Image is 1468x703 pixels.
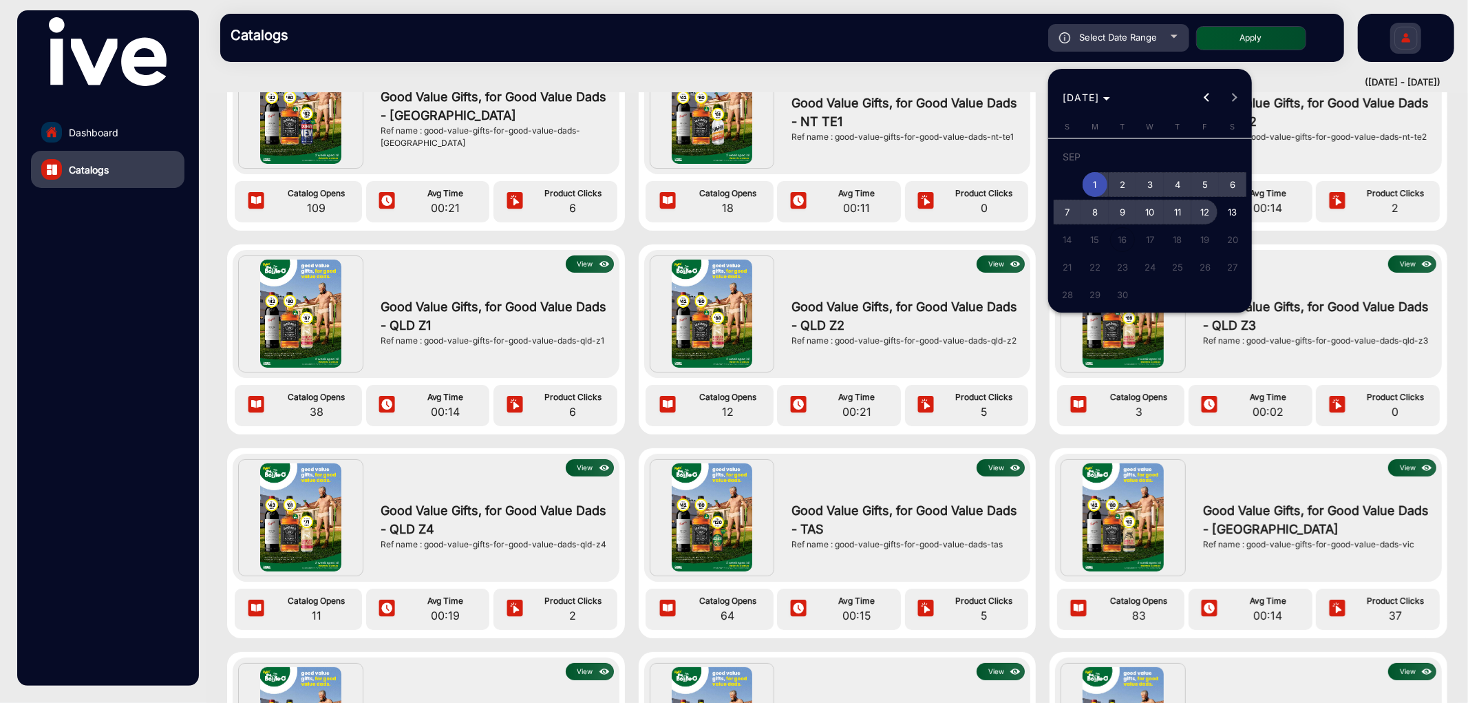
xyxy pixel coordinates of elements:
[1109,171,1136,198] button: September 2, 2025
[1110,172,1135,197] span: 2
[1081,198,1109,226] button: September 8, 2025
[1175,122,1180,132] span: T
[1083,172,1107,197] span: 1
[1081,171,1109,198] button: September 1, 2025
[1054,198,1081,226] button: September 7, 2025
[1110,282,1135,307] span: 30
[1083,200,1107,224] span: 8
[1065,122,1070,132] span: S
[1110,227,1135,252] span: 16
[1092,122,1098,132] span: M
[1055,227,1080,252] span: 14
[1193,200,1217,224] span: 12
[1138,200,1162,224] span: 10
[1191,253,1219,281] button: September 26, 2025
[1191,198,1219,226] button: September 12, 2025
[1138,227,1162,252] span: 17
[1081,281,1109,308] button: September 29, 2025
[1164,198,1191,226] button: September 11, 2025
[1054,143,1246,171] td: SEP
[1146,122,1153,132] span: W
[1193,255,1217,280] span: 26
[1193,84,1221,112] button: Previous month
[1109,198,1136,226] button: September 9, 2025
[1165,255,1190,280] span: 25
[1110,200,1135,224] span: 9
[1193,172,1217,197] span: 5
[1193,227,1217,252] span: 19
[1220,200,1245,224] span: 13
[1083,282,1107,307] span: 29
[1083,227,1107,252] span: 15
[1081,226,1109,253] button: September 15, 2025
[1109,253,1136,281] button: September 23, 2025
[1063,92,1100,103] span: [DATE]
[1191,171,1219,198] button: September 5, 2025
[1138,172,1162,197] span: 3
[1164,226,1191,253] button: September 18, 2025
[1055,282,1080,307] span: 28
[1136,226,1164,253] button: September 17, 2025
[1081,253,1109,281] button: September 22, 2025
[1219,171,1246,198] button: September 6, 2025
[1230,122,1235,132] span: S
[1220,255,1245,280] span: 27
[1054,281,1081,308] button: September 28, 2025
[1164,171,1191,198] button: September 4, 2025
[1219,198,1246,226] button: September 13, 2025
[1191,226,1219,253] button: September 19, 2025
[1220,227,1245,252] span: 20
[1055,200,1080,224] span: 7
[1055,255,1080,280] span: 21
[1120,122,1125,132] span: T
[1136,253,1164,281] button: September 24, 2025
[1164,253,1191,281] button: September 25, 2025
[1202,122,1207,132] span: F
[1165,172,1190,197] span: 4
[1054,226,1081,253] button: September 14, 2025
[1109,281,1136,308] button: September 30, 2025
[1219,253,1246,281] button: September 27, 2025
[1109,226,1136,253] button: September 16, 2025
[1136,171,1164,198] button: September 3, 2025
[1165,227,1190,252] span: 18
[1136,198,1164,226] button: September 10, 2025
[1054,253,1081,281] button: September 21, 2025
[1083,255,1107,280] span: 22
[1165,200,1190,224] span: 11
[1220,172,1245,197] span: 6
[1219,226,1246,253] button: September 20, 2025
[1057,85,1116,110] button: Choose month and year
[1110,255,1135,280] span: 23
[1138,255,1162,280] span: 24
